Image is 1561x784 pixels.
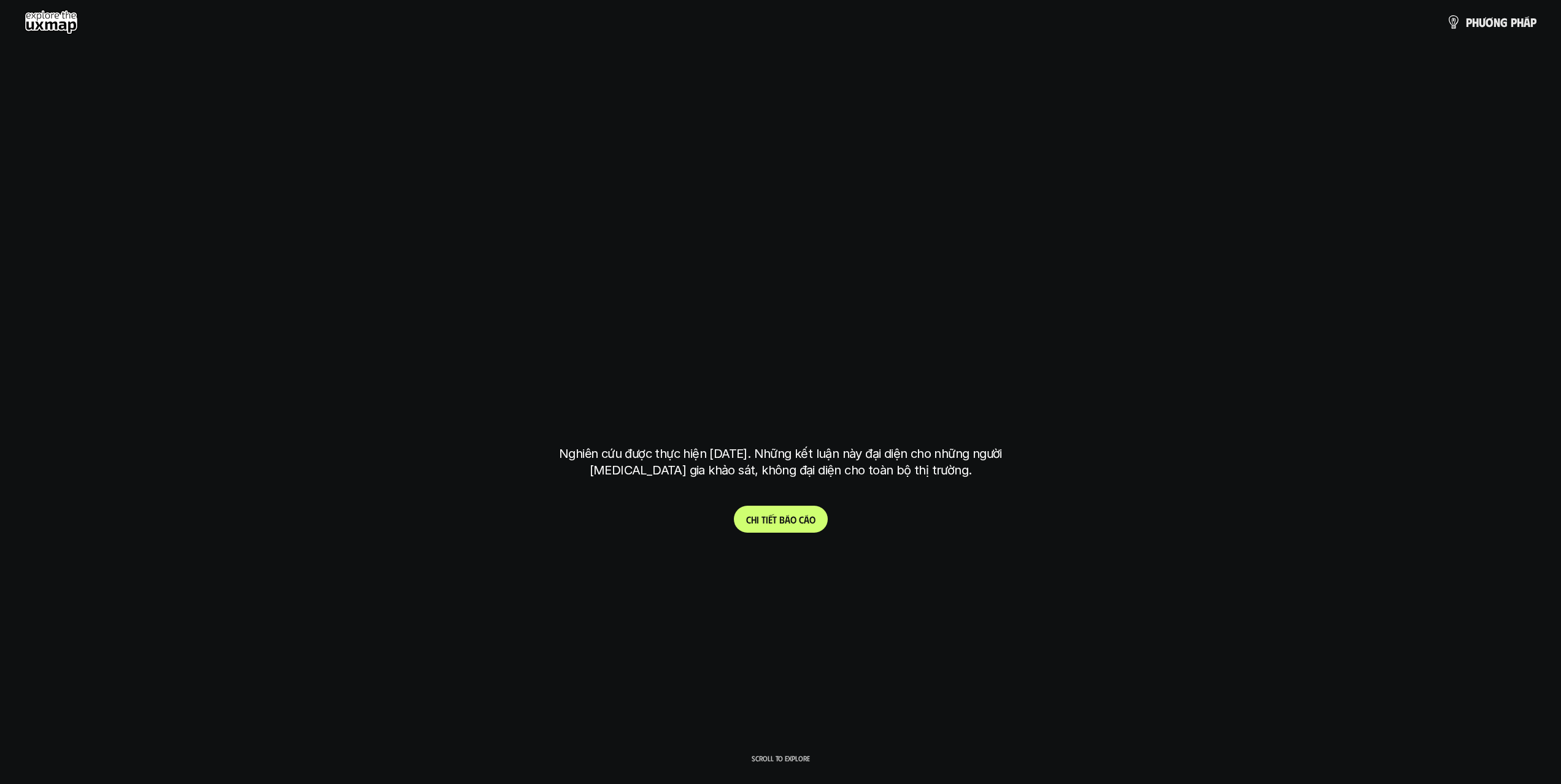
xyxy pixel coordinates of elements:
span: ơ [1486,15,1494,29]
h6: Kết quả nghiên cứu [738,240,831,254]
span: i [757,514,759,525]
span: b [779,514,785,525]
p: Nghiên cứu được thực hiện [DATE]. Những kết luận này đại diện cho những người [MEDICAL_DATA] gia ... [550,446,1011,479]
span: t [761,514,766,525]
span: ư [1479,15,1486,29]
h1: phạm vi công việc của [557,270,1004,322]
a: Chitiếtbáocáo [734,506,828,533]
span: p [1530,15,1536,29]
p: Scroll to explore [752,754,810,763]
span: á [804,514,809,525]
span: p [1466,15,1472,29]
span: i [766,514,768,525]
span: g [1500,15,1508,29]
span: o [809,514,815,525]
span: á [785,514,790,525]
h1: tại [GEOGRAPHIC_DATA] [562,367,1000,419]
span: ế [768,514,773,525]
span: p [1511,15,1517,29]
span: h [751,514,757,525]
span: o [790,514,796,525]
span: n [1494,15,1500,29]
span: h [1517,15,1524,29]
span: á [1524,15,1530,29]
span: t [773,514,777,525]
span: c [799,514,804,525]
span: C [746,514,751,525]
span: h [1472,15,1479,29]
a: phươngpháp [1446,10,1536,34]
